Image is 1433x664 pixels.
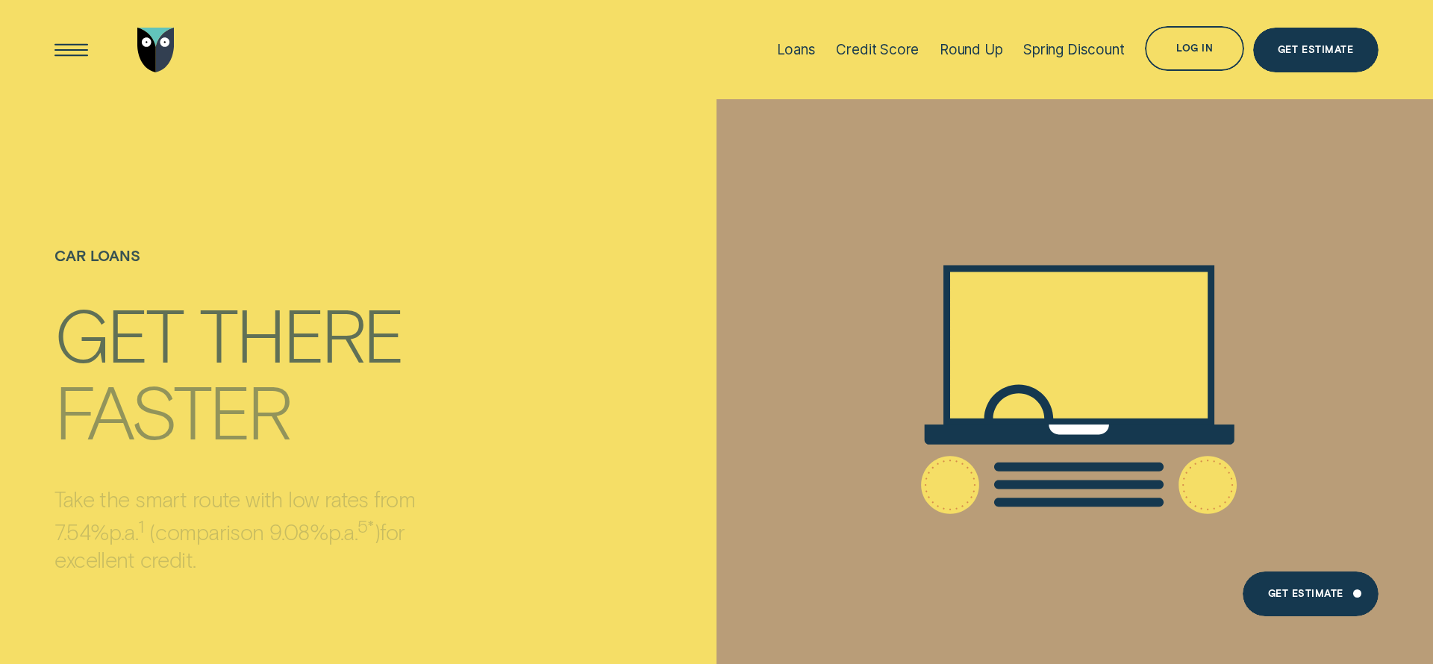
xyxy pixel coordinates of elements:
div: Loans [777,41,816,58]
span: ( [149,519,155,545]
h4: Get there faster [54,287,486,426]
div: there [199,298,402,367]
div: Round Up [940,41,1003,58]
div: faster [54,375,290,444]
sup: 1 [138,515,143,536]
p: Take the smart route with low rates from 7.54% comparison 9.08% for excellent credit. [54,486,486,573]
span: p.a. [109,519,138,545]
span: ) [374,519,380,545]
img: Wisr [137,28,175,72]
h1: Car loans [54,247,486,292]
div: Get [54,298,182,367]
a: Get Estimate [1253,28,1379,72]
span: Per Annum [328,519,358,545]
span: p.a. [328,519,358,545]
button: Log in [1145,26,1244,71]
div: Credit Score [836,41,919,58]
a: Get Estimate [1243,571,1378,616]
button: Open Menu [49,28,94,72]
div: Spring Discount [1023,41,1124,58]
span: Per Annum [109,519,138,545]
